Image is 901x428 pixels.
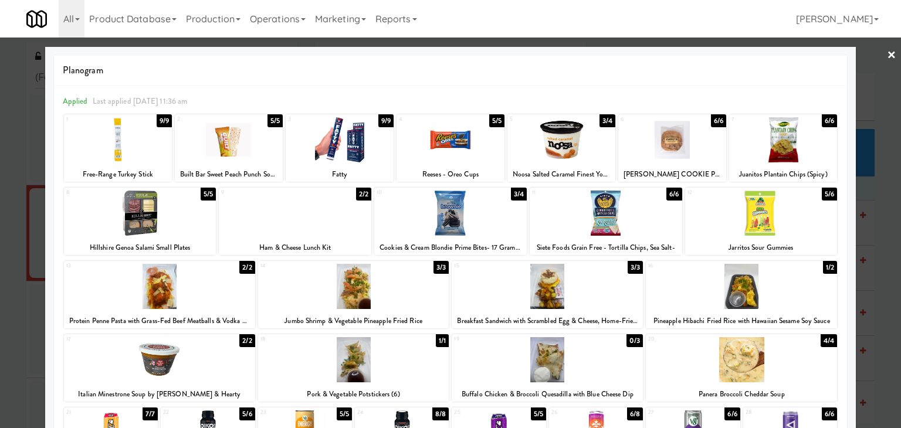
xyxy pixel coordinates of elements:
div: 6/6 [666,188,682,201]
div: 1 [66,114,118,124]
div: 4/4 [821,334,837,347]
div: Italian Minestrone Soup by [PERSON_NAME] & Hearty [64,387,255,402]
div: 26 [551,407,596,417]
span: Last applied [DATE] 11:36 am [93,96,188,107]
span: Planogram [63,62,838,79]
div: 21 [66,407,111,417]
div: Reeses - Oreo Cups [397,167,504,182]
div: 5/5 [337,407,352,420]
div: 8/8 [432,407,449,420]
span: Applied [63,96,88,107]
div: Cookies & Cream Blondie Prime Bites- 17 Grams Protein Brownie [374,240,527,255]
div: 25/5Built Bar Sweet Peach Punch Sour Puff Bar [175,114,283,182]
div: 85/5Hillshire Genoa Salami Small Plates [64,188,216,255]
div: 92/2Ham & Cheese Lunch Kit [219,188,371,255]
div: 5 [510,114,561,124]
div: 28 [746,407,790,417]
div: Ham & Cheese Lunch Kit [221,240,370,255]
div: 8 [66,188,140,198]
div: Siete Foods Grain Free - Tortilla Chips, Sea Salt- [531,240,680,255]
div: 19 [454,334,547,344]
div: 132/2Protein Penne Pasta with Grass-Fed Beef Meatballs & Vodka Sauce [64,261,255,328]
div: 4 [399,114,450,124]
div: 125/6Jarritos Sour Gummies [685,188,838,255]
div: [PERSON_NAME] COOKIE PILLOW BAKED M&M CHOCOLATE CHUNK [620,167,724,182]
div: 5/6 [239,407,255,420]
div: 11 [532,188,606,198]
div: 2/2 [239,334,255,347]
div: 7 [731,114,783,124]
div: 103/4Cookies & Cream Blondie Prime Bites- 17 Grams Protein Brownie [374,188,527,255]
div: 14 [260,261,354,271]
div: Siete Foods Grain Free - Tortilla Chips, Sea Salt- [530,240,682,255]
div: Cookies & Cream Blondie Prime Bites- 17 Grams Protein Brownie [376,240,525,255]
div: 25 [454,407,499,417]
div: 6/6 [822,114,837,127]
div: 6/8 [627,407,643,420]
div: Pork & Vegetable Potstickers (6) [260,387,448,402]
div: 172/2Italian Minestrone Soup by [PERSON_NAME] & Hearty [64,334,255,402]
div: 45/5Reeses - Oreo Cups [397,114,504,182]
div: 6/6 [822,407,837,420]
div: Pork & Vegetable Potstickers (6) [258,387,449,402]
div: Jarritos Sour Gummies [685,240,838,255]
div: 10 [377,188,450,198]
div: 3/4 [599,114,615,127]
div: 6/6 [711,114,726,127]
div: Jumbo Shrimp & Vegetable Pineapple Fried Rice [258,314,449,328]
div: 0/3 [626,334,643,347]
div: Free-Range Turkey Stick [64,167,172,182]
div: 19/9Free-Range Turkey Stick [64,114,172,182]
div: Breakfast Sandwich with Scrambled Egg & Cheese, Home-Fried Potatoes & Ketchup [453,314,641,328]
div: 53/4Noosa Salted Caramel Finest Yoghurt [507,114,615,182]
div: 39/9Fatty [286,114,394,182]
div: 7/7 [143,407,158,420]
div: Ham & Cheese Lunch Kit [219,240,371,255]
div: Panera Broccoli Cheddar Soup [646,387,837,402]
div: Hillshire Genoa Salami Small Plates [64,240,216,255]
div: 2/2 [356,188,371,201]
div: 5/6 [822,188,837,201]
img: Micromart [26,9,47,29]
div: 2 [177,114,229,124]
a: × [887,38,896,74]
div: Jarritos Sour Gummies [687,240,836,255]
div: Breakfast Sandwich with Scrambled Egg & Cheese, Home-Fried Potatoes & Ketchup [452,314,643,328]
div: Noosa Salted Caramel Finest Yoghurt [507,167,615,182]
div: 27 [648,407,693,417]
div: Juanitos Plantain Chips (Spicy) [729,167,837,182]
div: [PERSON_NAME] COOKIE PILLOW BAKED M&M CHOCOLATE CHUNK [618,167,726,182]
div: 17 [66,334,160,344]
div: 3/3 [628,261,643,274]
div: 5/5 [201,188,216,201]
div: Protein Penne Pasta with Grass-Fed Beef Meatballs & Vodka Sauce [64,314,255,328]
div: 161/2Pineapple Hibachi Fried Rice with Hawaiian Sesame Soy Sauce [646,261,837,328]
div: 3/3 [433,261,449,274]
div: 5/5 [267,114,283,127]
div: 76/6Juanitos Plantain Chips (Spicy) [729,114,837,182]
div: Noosa Salted Caramel Finest Yoghurt [509,167,614,182]
div: 9/9 [378,114,394,127]
div: 153/3Breakfast Sandwich with Scrambled Egg & Cheese, Home-Fried Potatoes & Ketchup [452,261,643,328]
div: 181/1Pork & Vegetable Potstickers (6) [258,334,449,402]
div: Fatty [287,167,392,182]
div: 66/6[PERSON_NAME] COOKIE PILLOW BAKED M&M CHOCOLATE CHUNK [618,114,726,182]
div: 204/4Panera Broccoli Cheddar Soup [646,334,837,402]
div: Buffalo Chicken & Broccoli Quesadilla with Blue Cheese Dip [453,387,641,402]
div: Italian Minestrone Soup by [PERSON_NAME] & Hearty [66,387,253,402]
div: Reeses - Oreo Cups [398,167,503,182]
div: 16 [648,261,741,271]
div: 13 [66,261,160,271]
div: 3 [288,114,340,124]
div: 22 [163,407,208,417]
div: Protein Penne Pasta with Grass-Fed Beef Meatballs & Vodka Sauce [66,314,253,328]
div: 5/5 [489,114,504,127]
div: 24 [357,407,402,417]
div: Panera Broccoli Cheddar Soup [648,387,835,402]
div: 6 [621,114,672,124]
div: 190/3Buffalo Chicken & Broccoli Quesadilla with Blue Cheese Dip [452,334,643,402]
div: 12 [687,188,761,198]
div: Pineapple Hibachi Fried Rice with Hawaiian Sesame Soy Sauce [648,314,835,328]
div: Pineapple Hibachi Fried Rice with Hawaiian Sesame Soy Sauce [646,314,837,328]
div: Buffalo Chicken & Broccoli Quesadilla with Blue Cheese Dip [452,387,643,402]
